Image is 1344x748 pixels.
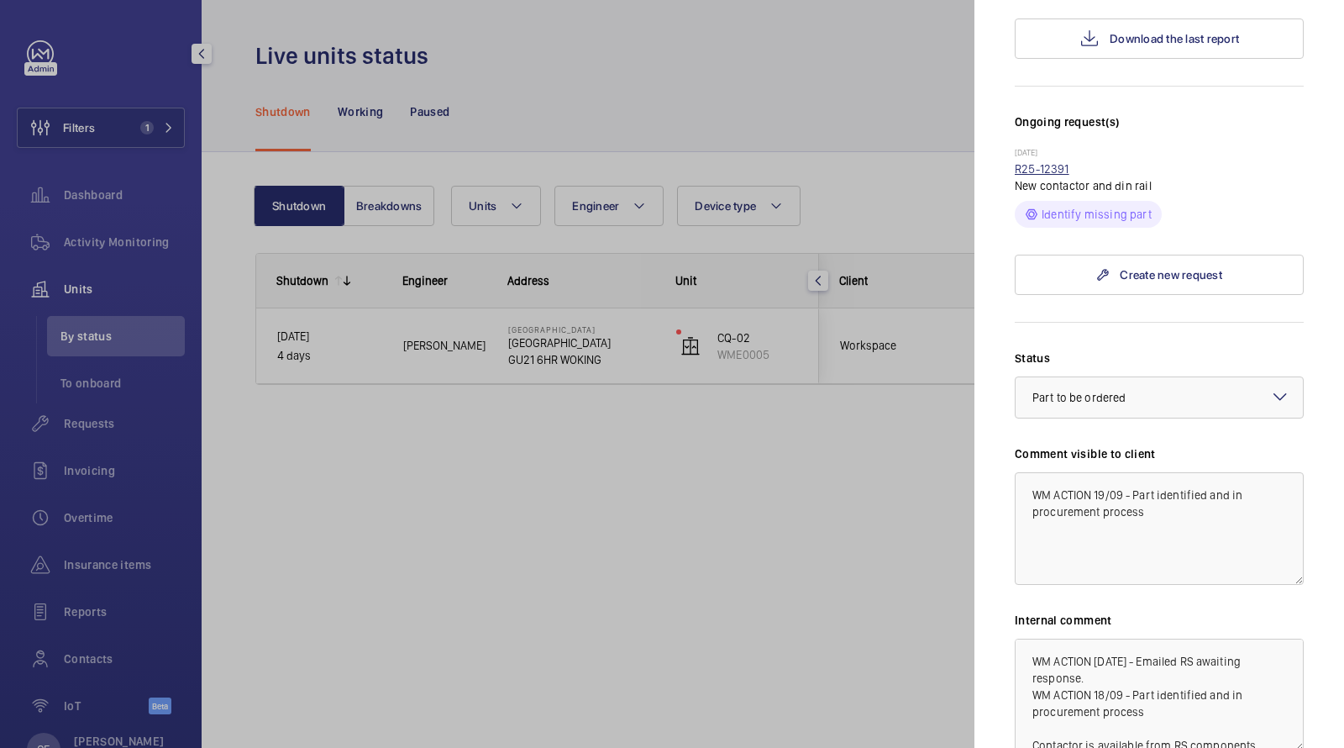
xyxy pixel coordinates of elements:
label: Status [1015,350,1304,366]
span: Part to be ordered [1032,391,1126,404]
p: [DATE] [1015,147,1304,161]
label: Comment visible to client [1015,445,1304,462]
label: Internal comment [1015,612,1304,629]
button: Download the last report [1015,18,1304,59]
p: Identify missing part [1042,206,1152,223]
a: R25-12391 [1015,162,1069,176]
span: Download the last report [1110,32,1239,45]
h3: Ongoing request(s) [1015,113,1304,147]
a: Create new request [1015,255,1304,295]
p: New contactor and din rail [1015,177,1304,194]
